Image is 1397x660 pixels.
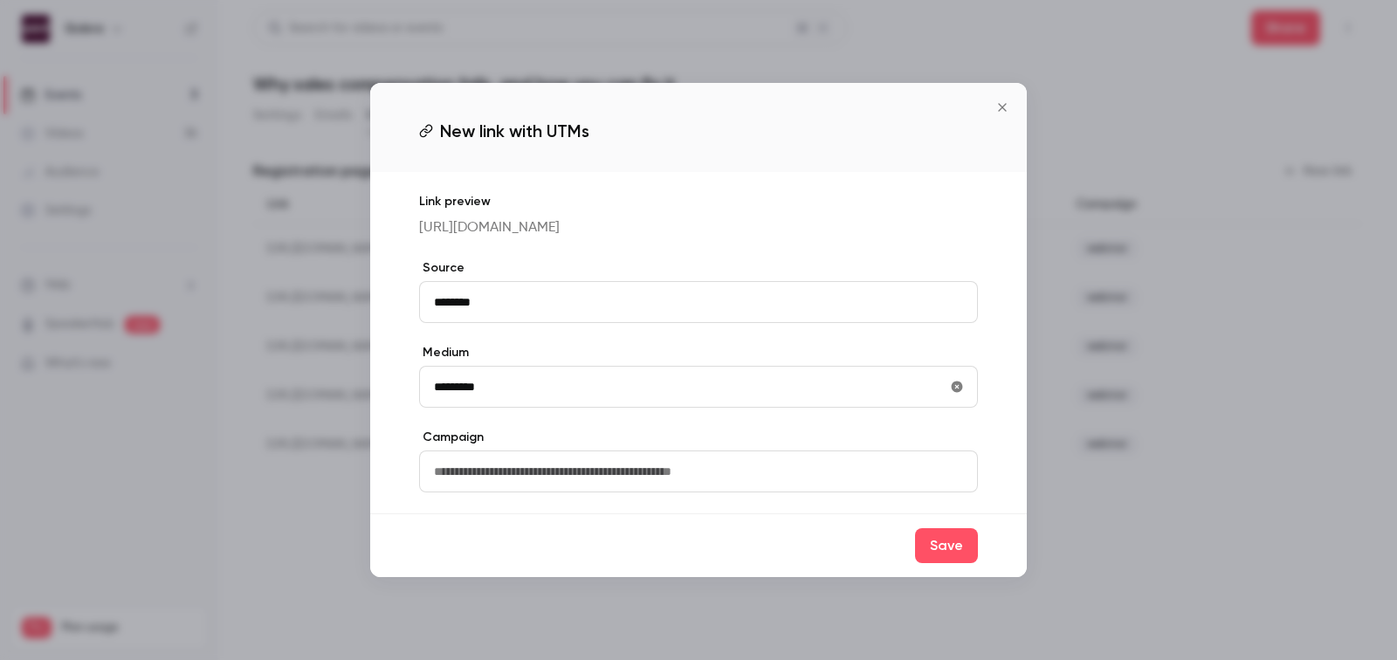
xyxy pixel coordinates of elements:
[419,344,978,361] label: Medium
[419,259,978,277] label: Source
[943,373,971,401] button: utmMedium
[915,528,978,563] button: Save
[419,217,978,238] p: [URL][DOMAIN_NAME]
[419,193,978,210] p: Link preview
[985,90,1020,125] button: Close
[419,429,978,446] label: Campaign
[440,118,589,144] span: New link with UTMs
